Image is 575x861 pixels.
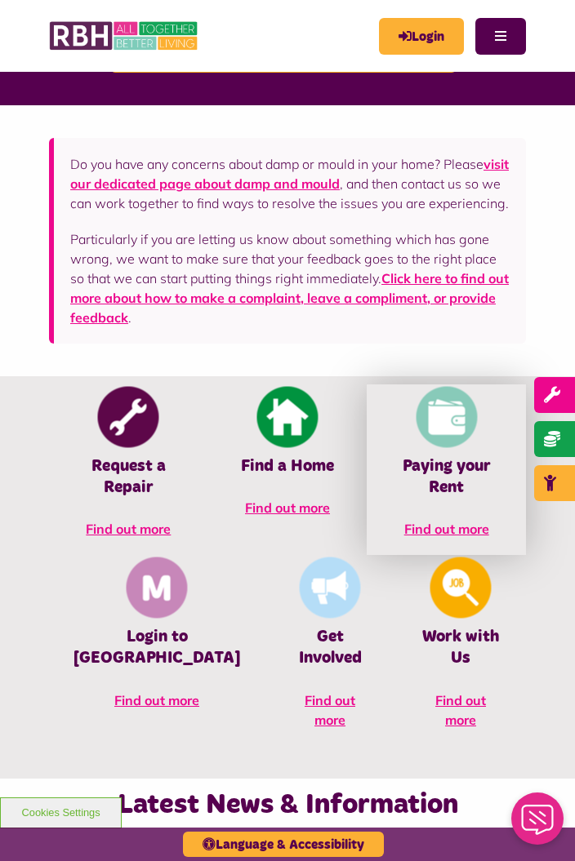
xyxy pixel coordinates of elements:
[49,384,208,555] a: Report Repair Request a Repair Find out more
[420,626,501,668] h4: Work with Us
[395,555,526,745] a: Looking For A Job Work with Us Find out more
[70,229,510,327] p: Particularly if you are letting us know about something which has gone wrong, we want to make sur...
[49,787,526,823] h2: Latest News & Information
[74,626,240,668] h4: Login to [GEOGRAPHIC_DATA]
[416,387,477,448] img: Pay Rent
[98,387,159,448] img: Report Repair
[300,557,361,619] img: Get Involved
[257,387,319,448] img: Find A Home
[208,384,368,534] a: Find A Home Find a Home Find out more
[435,692,486,728] span: Find out more
[265,555,395,745] a: Get Involved Get Involved Find out more
[367,384,526,555] a: Pay Rent Paying your Rent Find out more
[391,455,501,498] h4: Paying your Rent
[245,499,330,516] span: Find out more
[501,788,575,861] iframe: Netcall Web Assistant for live chat
[233,455,343,477] h4: Find a Home
[70,270,509,326] a: Click here to find out more about how to make a complaint, leave a compliment, or provide feedback
[49,555,265,726] a: Membership And Mutuality Login to [GEOGRAPHIC_DATA] Find out more
[183,832,384,857] button: Language & Accessibility
[70,154,510,213] p: Do you have any concerns about damp or mould in your home? Please , and then contact us so we can...
[49,16,200,55] img: RBH
[86,521,171,537] span: Find out more
[289,626,371,668] h4: Get Involved
[379,18,464,55] a: MyRBH
[114,692,199,708] span: Find out more
[475,18,526,55] button: Navigation
[127,557,188,619] img: Membership And Mutuality
[430,557,492,619] img: Looking For A Job
[404,521,489,537] span: Find out more
[305,692,355,728] span: Find out more
[74,455,184,498] h4: Request a Repair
